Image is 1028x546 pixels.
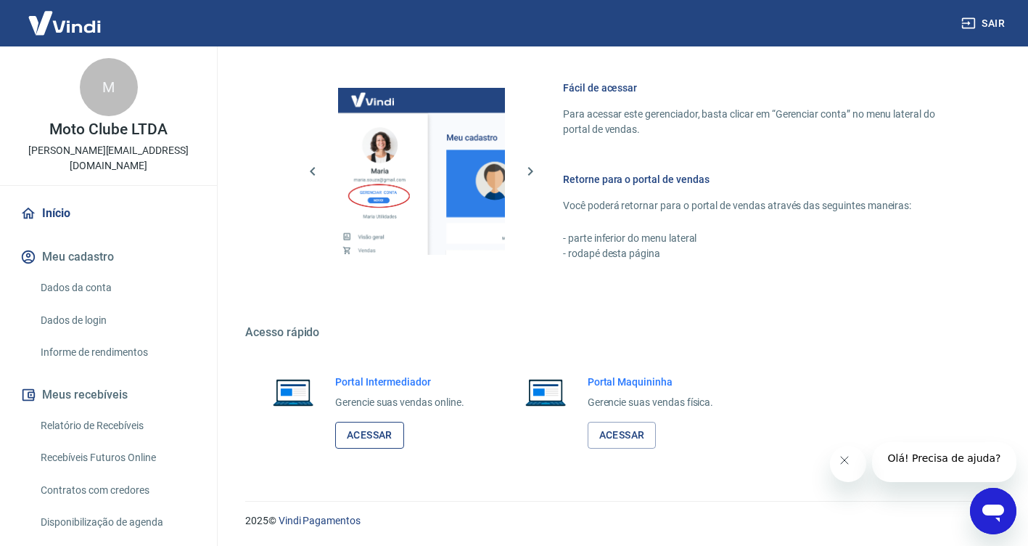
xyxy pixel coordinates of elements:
[872,442,1016,482] iframe: Mensagem da empresa
[563,107,958,137] p: Para acessar este gerenciador, basta clicar em “Gerenciar conta” no menu lateral do portal de ven...
[970,488,1016,534] iframe: Botão para abrir a janela de mensagens
[245,325,993,340] h5: Acesso rápido
[563,246,958,261] p: - rodapé desta página
[563,198,958,213] p: Você poderá retornar para o portal de vendas através das seguintes maneiras:
[35,411,200,441] a: Relatório de Recebíveis
[17,379,200,411] button: Meus recebíveis
[35,443,200,473] a: Recebíveis Futuros Online
[35,508,200,537] a: Disponibilização de agenda
[563,231,958,246] p: - parte inferior do menu lateral
[335,375,464,389] h6: Portal Intermediador
[588,395,714,410] p: Gerencie suas vendas física.
[17,1,112,45] img: Vindi
[588,375,714,389] h6: Portal Maquininha
[335,422,404,449] a: Acessar
[35,476,200,505] a: Contratos com credores
[335,395,464,410] p: Gerencie suas vendas online.
[17,241,200,273] button: Meu cadastro
[279,515,361,526] a: Vindi Pagamentos
[80,58,138,116] div: M
[12,143,205,174] p: [PERSON_NAME][EMAIL_ADDRESS][DOMAIN_NAME]
[35,306,200,335] a: Dados de login
[35,338,200,367] a: Informe de rendimentos
[515,375,576,409] img: Imagem de um notebook aberto
[49,122,167,137] p: Moto Clube LTDA
[35,273,200,303] a: Dados da conta
[958,10,1011,37] button: Sair
[17,197,200,229] a: Início
[563,172,958,187] h6: Retorne para o portal de vendas
[338,88,505,255] img: Imagem da dashboard mostrando o botão de gerenciar conta na sidebar no lado esquerdo
[245,513,993,529] p: 2025 ©
[588,422,657,449] a: Acessar
[830,446,866,482] iframe: Fechar mensagem
[563,81,958,95] h6: Fácil de acessar
[263,375,324,409] img: Imagem de um notebook aberto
